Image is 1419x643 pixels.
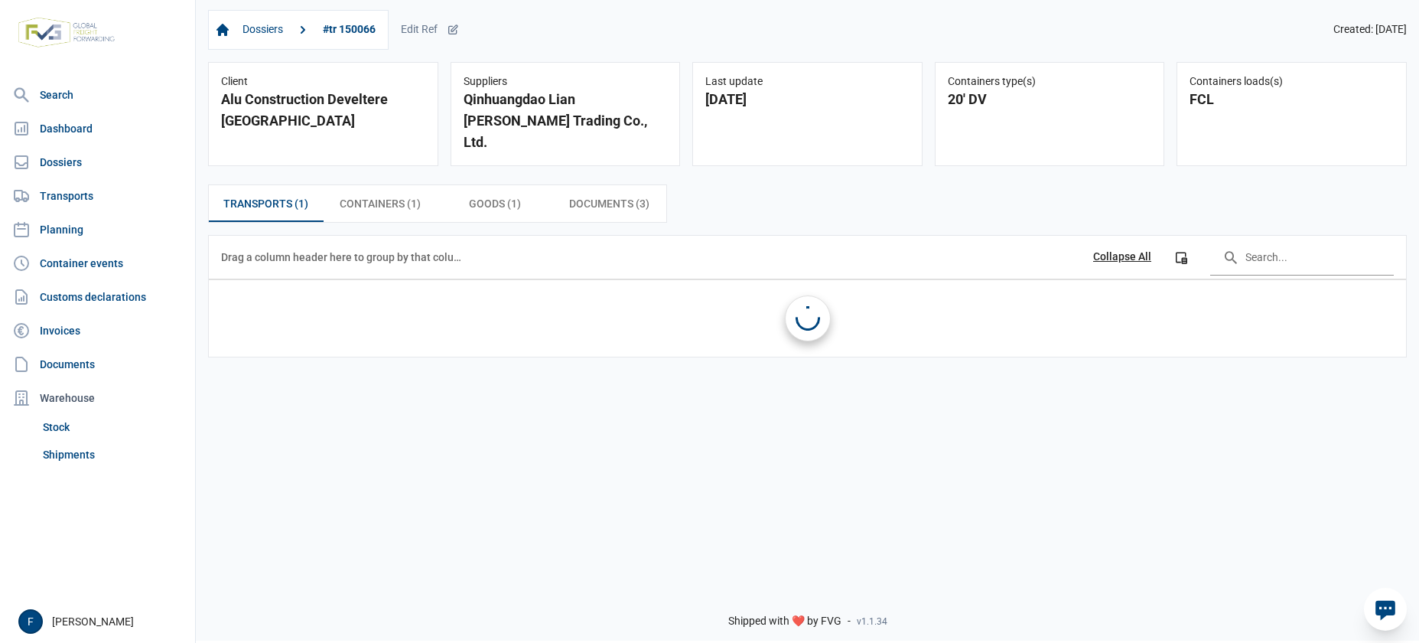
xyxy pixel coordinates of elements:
div: [PERSON_NAME] [18,609,186,634]
input: Search in the data grid [1210,239,1394,276]
div: Containers type(s) [948,75,1152,89]
span: Created: [DATE] [1333,23,1407,37]
a: Dossiers [6,147,189,178]
a: #tr 150066 [317,17,382,43]
div: Collapse All [1093,250,1151,264]
a: Shipments [37,441,189,468]
div: Loading... [796,306,820,331]
div: 20' DV [948,89,1152,110]
span: v1.1.34 [857,615,887,628]
span: Shipped with ❤️ by FVG [728,615,841,628]
a: Transports [6,181,189,211]
span: Goods (1) [469,194,521,213]
button: F [18,609,43,634]
div: Qinhuangdao Lian [PERSON_NAME] Trading Co., Ltd. [464,89,668,153]
a: Customs declarations [6,282,189,312]
div: Suppliers [464,75,668,89]
div: Alu Construction Develtere [GEOGRAPHIC_DATA] [221,89,425,132]
div: Last update [705,75,910,89]
div: Client [221,75,425,89]
span: Transports (1) [223,194,308,213]
span: - [848,615,851,628]
div: Drag a column header here to group by that column [221,245,467,269]
a: Dossiers [236,17,289,43]
a: Search [6,80,189,110]
a: Invoices [6,315,189,346]
a: Container events [6,248,189,279]
a: Planning [6,214,189,245]
img: FVG - Global freight forwarding [12,11,121,54]
div: Edit Ref [401,23,459,37]
div: Column Chooser [1167,243,1195,271]
a: Dashboard [6,113,189,144]
div: [DATE] [705,89,910,110]
span: Documents (3) [569,194,649,213]
div: Data grid toolbar [221,236,1394,279]
span: Containers (1) [340,194,421,213]
div: Warehouse [6,383,189,413]
div: FCL [1190,89,1394,110]
a: Documents [6,349,189,380]
a: Stock [37,413,189,441]
div: Containers loads(s) [1190,75,1394,89]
